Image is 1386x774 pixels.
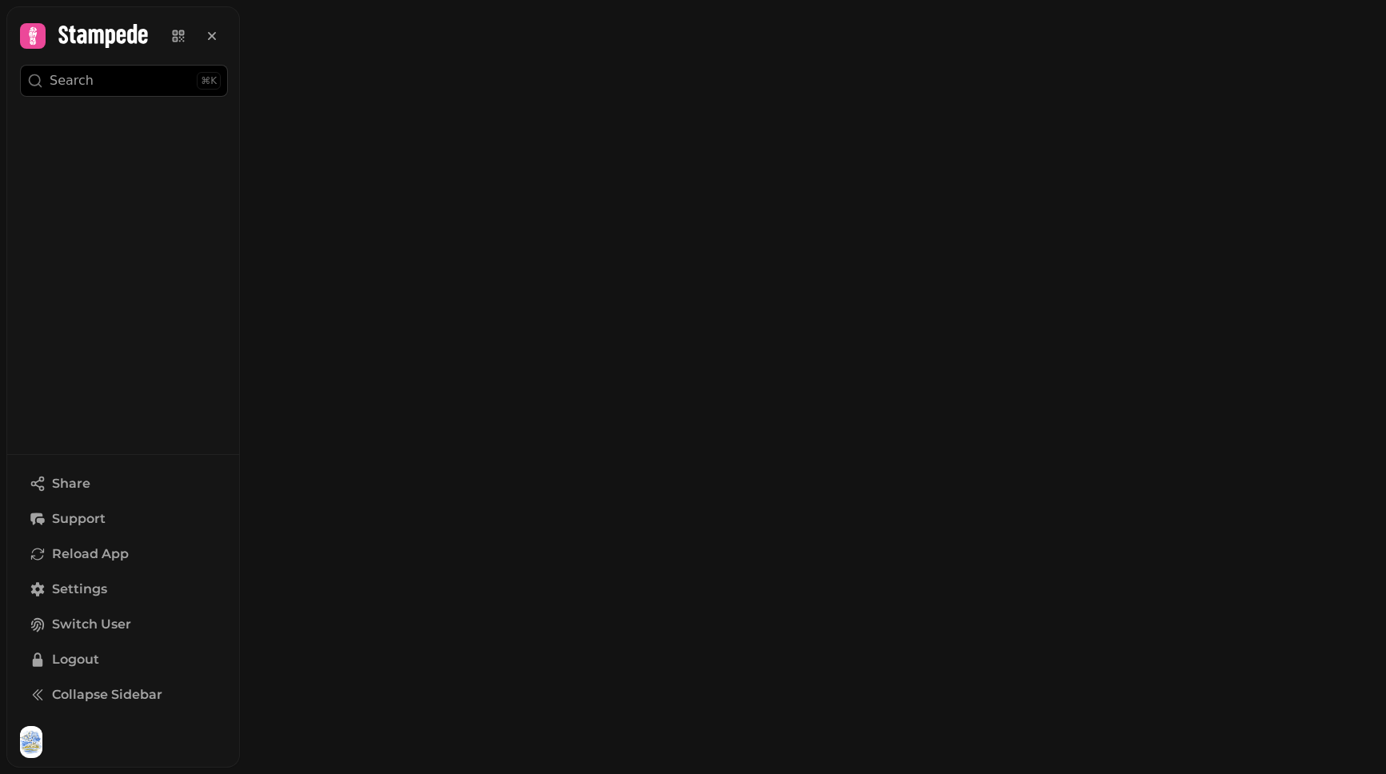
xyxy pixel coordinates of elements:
[20,726,42,758] img: User avatar
[52,509,106,529] span: Support
[20,503,228,535] button: Support
[20,608,228,640] button: Switch User
[52,545,129,564] span: Reload App
[52,474,90,493] span: Share
[20,65,228,97] button: Search⌘K
[20,724,228,760] button: User avatar
[50,71,94,90] p: Search
[197,72,221,90] div: ⌘K
[20,538,228,570] button: Reload App
[20,644,228,676] button: Logout
[52,650,99,669] span: Logout
[52,580,107,599] span: Settings
[20,468,228,500] button: Share
[20,573,228,605] a: Settings
[52,615,131,634] span: Switch User
[20,679,228,711] button: Collapse Sidebar
[52,685,162,704] span: Collapse Sidebar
